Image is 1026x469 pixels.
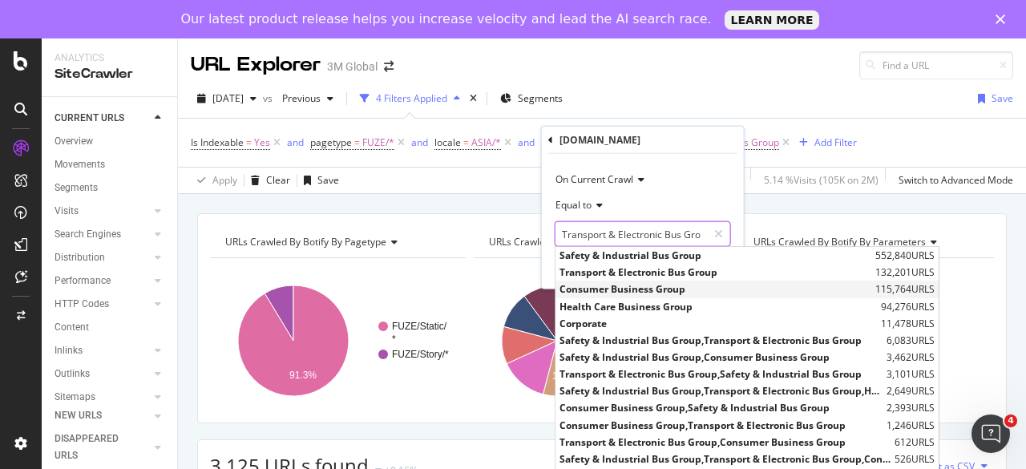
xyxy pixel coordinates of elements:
div: Content [55,319,89,336]
button: Save [297,168,339,193]
span: 2,649 URLS [887,384,935,398]
span: 11,478 URLS [881,316,935,330]
button: Segments [494,86,569,111]
span: 2025 Aug. 3rd [212,91,244,105]
span: FUZE/* [362,131,394,154]
span: pagetype [310,135,352,149]
span: 115,764 URLS [875,282,935,296]
div: Clear [266,173,290,187]
div: NEW URLS [55,407,102,424]
a: Sitemaps [55,389,150,406]
a: Performance [55,273,150,289]
div: and [518,135,535,149]
div: [DOMAIN_NAME] [559,133,640,147]
div: DISAPPEARED URLS [55,431,135,464]
div: CURRENT URLS [55,110,124,127]
div: Inlinks [55,342,83,359]
button: Save [971,86,1013,111]
button: 4 Filters Applied [353,86,467,111]
button: Add Filter [793,133,857,152]
h4: URLs Crawled By Botify By pagetype [222,229,451,255]
span: 612 URLS [895,435,935,448]
span: Transport & Electronic Bus Group,Consumer Business Group [559,435,891,448]
div: Apply [212,173,237,187]
a: HTTP Codes [55,296,150,313]
div: Save [992,91,1013,105]
div: 5.14 % Visits ( 105K on 2M ) [764,173,879,187]
svg: A chart. [210,271,462,410]
div: times [467,91,480,107]
div: and [287,135,304,149]
span: Safety & Industrial Bus Group,Transport & Electronic Bus Group,Health Care Business Group [559,384,883,398]
div: Visits [55,203,79,220]
span: Equal to [555,198,592,212]
div: Overview [55,133,93,150]
span: 552,840 URLS [875,249,935,262]
a: CURRENT URLS [55,110,150,127]
a: Outlinks [55,366,150,382]
div: 4 Filters Applied [376,91,447,105]
svg: A chart. [474,271,725,410]
span: Corporate [559,316,877,330]
button: and [411,135,428,150]
span: Consumer Business Group,Safety & Industrial Bus Group [559,401,883,414]
button: and [287,135,304,150]
span: Segments [518,91,563,105]
a: Segments [55,180,166,196]
span: URLs Crawled By Botify By locale [489,235,637,249]
span: Is Indexable [191,135,244,149]
div: Performance [55,273,111,289]
span: 1,246 URLS [887,418,935,431]
span: = [463,135,469,149]
text: 91.3% [289,370,317,381]
div: HTTP Codes [55,296,109,313]
span: locale [434,135,461,149]
span: On Current Crawl [555,172,633,186]
span: 6,083 URLS [887,334,935,347]
a: Visits [55,203,150,220]
span: URLs Crawled By Botify By parameters [753,235,926,249]
div: Add Filter [814,135,857,149]
span: Safety & Industrial Bus Group,Transport & Electronic Bus Group [559,334,883,347]
a: Inlinks [55,342,150,359]
div: Distribution [55,249,105,266]
div: Switch to Advanced Mode [899,173,1013,187]
div: Segments [55,180,98,196]
button: Clear [244,168,290,193]
span: Safety & Industrial Bus Group [559,249,871,262]
span: 2,393 URLS [887,401,935,414]
div: Search Engines [55,226,121,243]
div: Close [996,14,1012,24]
span: 3,462 URLS [887,350,935,364]
span: 526 URLS [895,451,935,465]
div: Movements [55,156,105,173]
span: Consumer Business Group [559,282,871,296]
text: 15.8% [552,370,580,382]
button: and [518,135,535,150]
iframe: Intercom live chat [971,414,1010,453]
button: Previous [276,86,340,111]
span: Transport & Electronic Bus Group [559,265,871,279]
div: and [411,135,428,149]
span: Safety & Industrial Bus Group,Consumer Business Group [559,350,883,364]
span: Previous [276,91,321,105]
a: LEARN MORE [725,10,820,30]
h4: URLs Crawled By Botify By parameters [750,229,980,255]
span: 94,276 URLS [881,299,935,313]
span: Safety & Industrial Bus Group,Transport & Electronic Bus Group,Consumer Business Group [559,451,891,465]
span: Transport & Electronic Bus Group,Safety & Industrial Bus Group [559,367,883,381]
a: Overview [55,133,166,150]
span: 132,201 URLS [875,265,935,279]
a: NEW URLS [55,407,150,424]
div: URL Explorer [191,51,321,79]
text: FUZE/Story/* [392,349,449,360]
a: DISAPPEARED URLS [55,431,150,464]
button: [DATE] [191,86,263,111]
div: SiteCrawler [55,65,164,83]
button: Cancel [548,260,599,276]
a: Search Engines [55,226,150,243]
div: Analytics [55,51,164,65]
h4: URLs Crawled By Botify By locale [486,229,715,255]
